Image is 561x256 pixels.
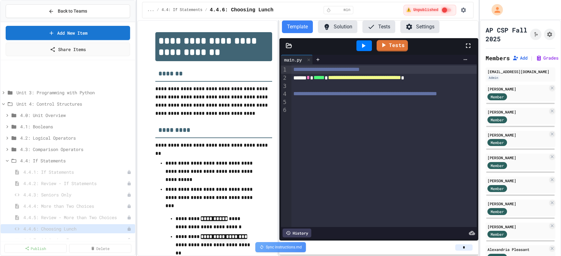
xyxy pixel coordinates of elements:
div: Alexandria Pleasant [487,247,548,252]
a: Add New Item [6,26,130,40]
div: Sync instructions.md [255,242,306,252]
span: Member [491,186,504,191]
div: main.py [281,56,305,63]
span: Unit 4: Control Structures [16,101,133,107]
span: Member [491,209,504,214]
span: / [157,8,159,13]
div: 5 [281,98,287,106]
span: Member [491,231,504,237]
span: 4.4: If Statements [20,157,133,164]
button: Add [512,55,528,61]
div: [PERSON_NAME] [487,86,548,92]
div: [PERSON_NAME] [487,178,548,183]
button: Grades [536,55,558,61]
button: Assignment Settings [544,29,555,40]
span: 4.4: If Statements [162,8,203,13]
a: Delete [69,244,131,253]
button: Template [282,20,313,33]
span: 4.2: Logical Operators [20,135,133,141]
span: 4.4.6: Choosing Lunch [23,225,127,232]
button: Back to Teams [6,4,130,18]
span: ⚠️ Unpublished [406,8,439,13]
div: ⚠️ Students cannot see this content! Click the toggle to publish it and make it visible to your c... [403,5,457,15]
span: 4.4.4: More than Two Choices [23,203,127,209]
div: 6 [281,106,287,114]
iframe: chat widget [534,231,555,250]
span: / [205,8,207,13]
div: 2 [281,74,287,82]
div: Unpublished [127,170,131,174]
div: Unpublished [127,227,131,231]
span: Member [491,140,504,145]
div: My Account [485,3,504,17]
iframe: chat widget [509,203,555,230]
button: Click to see fork details [530,29,541,40]
span: Member [491,94,504,100]
div: 3 [281,82,287,90]
span: Back to Teams [58,8,87,15]
span: Unit 3: Programming with Python [16,89,133,96]
span: 4.4.7: Admission Fee [23,237,127,243]
div: Admin [487,75,499,80]
div: History [283,229,311,237]
span: 4.4.2: Review - If Statements [23,180,127,187]
h1: AP CSP Fall 2025 [486,26,528,43]
div: main.py [281,55,313,64]
a: Publish [4,244,67,253]
h2: Members [486,54,510,62]
div: [PERSON_NAME] [487,155,548,160]
div: [PERSON_NAME] [487,132,548,138]
span: 4.3: Comparison Operators [20,146,133,153]
span: Member [491,163,504,168]
a: Share Items [6,43,130,56]
span: Member [491,117,504,123]
div: Unpublished [127,193,131,197]
span: 4.4.6: Choosing Lunch [210,6,274,14]
div: Unpublished [127,215,131,220]
span: 4.4.3: Seniors Only [23,191,127,198]
div: [EMAIL_ADDRESS][DOMAIN_NAME] [487,69,553,74]
div: Unpublished [127,238,131,242]
span: 4.0: Unit Overview [20,112,133,119]
span: 4.4.1: If Statements [23,169,127,175]
div: Unpublished [127,204,131,208]
span: 4.1: Booleans [20,123,133,130]
div: [PERSON_NAME] [487,201,548,207]
div: Unpublished [127,181,131,186]
button: Tests [362,20,395,33]
button: Solution [318,20,357,33]
a: Tests [377,40,408,51]
div: [PERSON_NAME] [487,109,548,115]
span: ... [147,8,154,13]
span: | [530,54,533,62]
div: 4 [281,90,287,98]
div: 1 [281,66,287,74]
span: min [343,8,350,13]
button: Settings [400,20,439,33]
div: [PERSON_NAME] [487,224,548,230]
span: 4.4.5: Review - More than Two Choices [23,214,127,221]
